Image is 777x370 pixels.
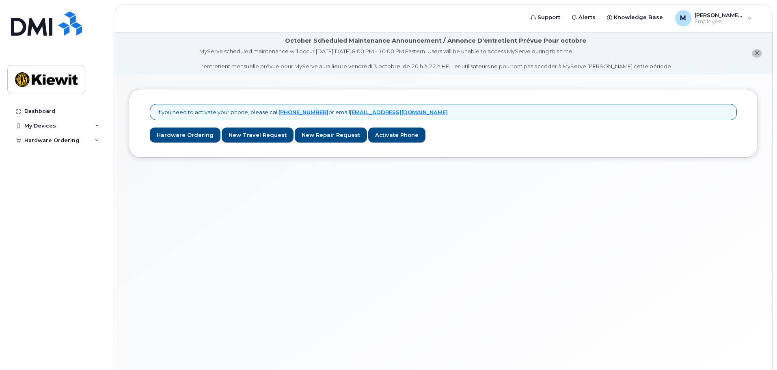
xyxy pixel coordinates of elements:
[222,128,294,143] a: New Travel Request
[150,128,220,143] a: Hardware Ordering
[350,109,448,115] a: [EMAIL_ADDRESS][DOMAIN_NAME]
[285,37,586,45] div: October Scheduled Maintenance Announcement / Annonce D'entretient Prévue Pour octobre
[368,128,425,143] a: Activate Phone
[295,128,367,143] a: New Repair Request
[158,108,448,116] p: If you need to activate your phone, please call or email
[278,109,328,115] a: [PHONE_NUMBER]
[199,48,672,70] div: MyServe scheduled maintenance will occur [DATE][DATE] 8:00 PM - 10:00 PM Eastern. Users will be u...
[752,49,762,58] button: close notification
